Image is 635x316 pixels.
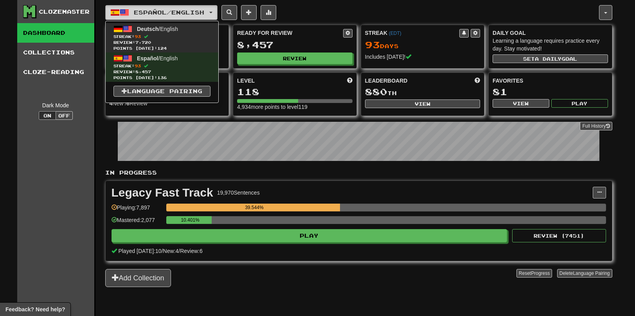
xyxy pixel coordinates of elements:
span: Deutsch [137,26,158,32]
div: Learning a language requires practice every day. Stay motivated! [493,37,608,52]
div: 10.401% [169,216,212,224]
span: Level [237,77,255,85]
div: th [365,87,480,97]
button: Play [551,99,608,108]
button: Off [56,111,73,120]
div: 81 [493,87,608,97]
span: a daily [535,56,561,61]
span: 93 [135,34,141,39]
span: / English [137,26,178,32]
a: Deutsch/EnglishStreak:93 Review:7,720Points [DATE]:124 [106,23,218,52]
span: 880 [365,86,387,97]
span: 93 [365,39,380,50]
span: Review: 8,457 [113,69,210,75]
strong: 4 [110,100,113,107]
div: 8,457 [237,40,353,50]
span: Language Pairing [573,271,610,276]
button: Search sentences [221,5,237,20]
div: 118 [237,87,353,97]
div: Ready for Review [237,29,343,37]
span: Score more points to level up [347,77,353,85]
div: Legacy Fast Track [112,187,213,199]
div: New / Review [110,99,225,107]
a: (EDT) [389,31,401,36]
span: Open feedback widget [5,305,65,313]
div: Daily Goal [493,29,608,37]
span: Español / English [134,9,204,16]
button: Play [112,229,507,242]
div: Includes [DATE]! [365,53,480,61]
div: 39.544% [169,204,340,211]
span: Leaderboard [365,77,408,85]
button: Review (7451) [512,229,606,242]
a: Dashboard [17,23,94,43]
span: Review: 6 [180,248,203,254]
div: 19,970 Sentences [217,189,260,197]
button: Add sentence to collection [241,5,257,20]
p: In Progress [105,169,612,177]
div: Dark Mode [23,101,88,109]
span: / English [137,55,178,61]
div: Favorites [493,77,608,85]
span: Streak: [113,63,210,69]
div: Day s [365,40,480,50]
span: / [162,248,163,254]
a: Language Pairing [113,86,210,97]
button: On [39,111,56,120]
div: Mastered: 2,077 [112,216,162,229]
div: 4,934 more points to level 119 [237,103,353,111]
span: Streak: [113,34,210,40]
span: This week in points, UTC [475,77,480,85]
button: DeleteLanguage Pairing [557,269,612,278]
button: Seta dailygoal [493,54,608,63]
button: Español/English [105,5,218,20]
button: View [493,99,549,108]
span: / [178,248,180,254]
button: View [365,99,480,108]
span: Progress [531,271,550,276]
span: New: 4 [163,248,179,254]
div: Playing: 7,897 [112,204,162,217]
span: Played [DATE]: 10 [118,248,161,254]
button: ResetProgress [516,269,552,278]
span: Review: 7,720 [113,40,210,45]
a: Cloze-Reading [17,62,94,82]
a: Full History [580,122,612,130]
span: Points [DATE]: 124 [113,45,210,51]
div: Clozemaster [39,8,90,16]
button: More stats [261,5,276,20]
span: Points [DATE]: 136 [113,75,210,81]
strong: 6 [126,100,130,107]
a: Collections [17,43,94,62]
button: Add Collection [105,269,171,287]
div: Streak [365,29,460,37]
button: Review [237,52,353,64]
span: Español [137,55,158,61]
a: Español/EnglishStreak:93 Review:8,457Points [DATE]:136 [106,52,218,82]
span: 93 [135,63,141,68]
